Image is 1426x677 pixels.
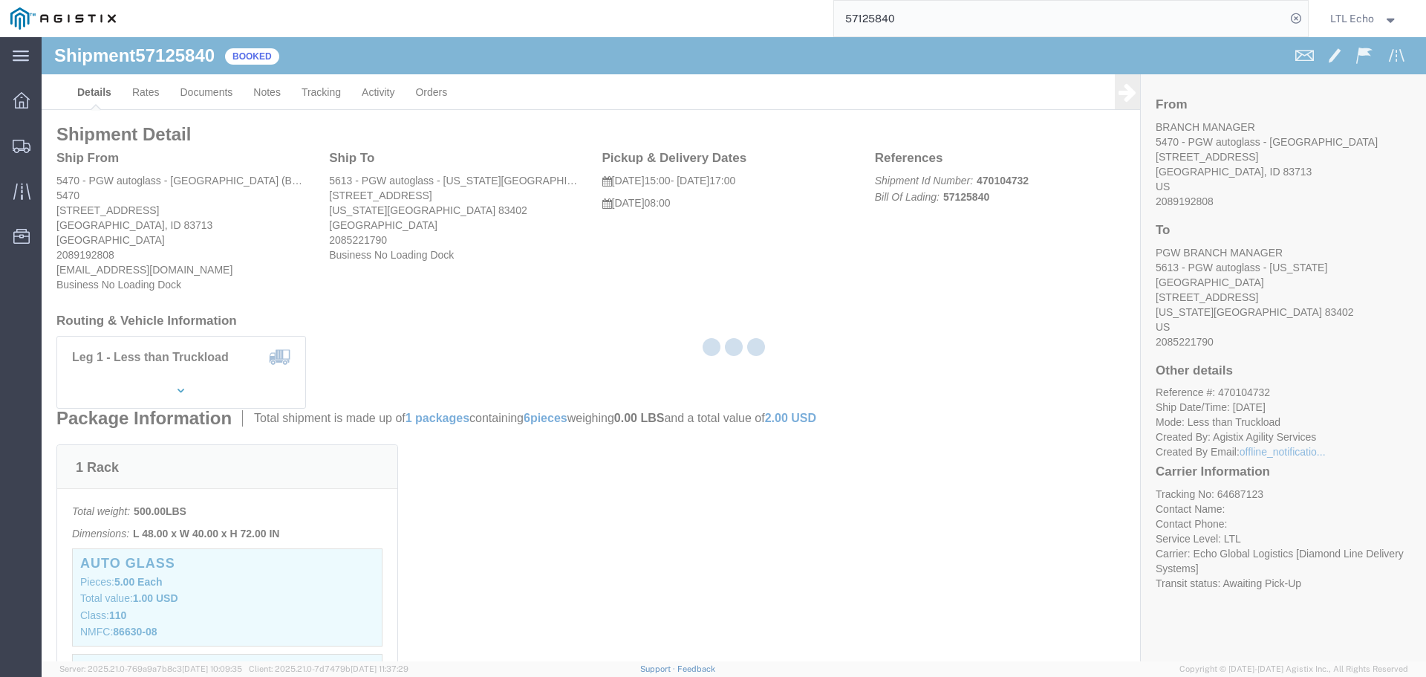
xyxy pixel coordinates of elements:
[249,664,408,673] span: Client: 2025.21.0-7d7479b
[640,664,677,673] a: Support
[1329,10,1405,27] button: LTL Echo
[59,664,242,673] span: Server: 2025.21.0-769a9a7b8c3
[10,7,116,30] img: logo
[1179,663,1408,676] span: Copyright © [DATE]-[DATE] Agistix Inc., All Rights Reserved
[182,664,242,673] span: [DATE] 10:09:35
[834,1,1286,36] input: Search for shipment number, reference number
[1330,10,1374,27] span: LTL Echo
[351,664,408,673] span: [DATE] 11:37:29
[677,664,715,673] a: Feedback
